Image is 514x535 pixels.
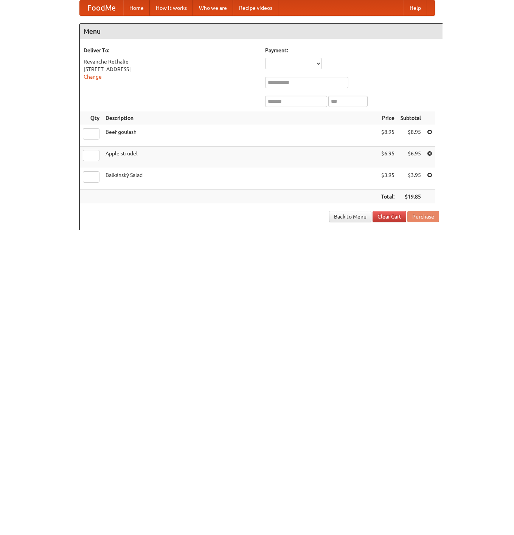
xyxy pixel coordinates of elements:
[398,168,424,190] td: $3.95
[378,190,398,204] th: Total:
[398,147,424,168] td: $6.95
[80,0,123,16] a: FoodMe
[80,24,443,39] h4: Menu
[407,211,439,222] button: Purchase
[102,168,378,190] td: Balkánský Salad
[378,125,398,147] td: $8.95
[404,0,427,16] a: Help
[84,58,258,65] div: Revanche Rethalie
[150,0,193,16] a: How it works
[80,111,102,125] th: Qty
[265,47,439,54] h5: Payment:
[398,125,424,147] td: $8.95
[84,47,258,54] h5: Deliver To:
[378,147,398,168] td: $6.95
[84,65,258,73] div: [STREET_ADDRESS]
[329,211,371,222] a: Back to Menu
[373,211,406,222] a: Clear Cart
[84,74,102,80] a: Change
[398,111,424,125] th: Subtotal
[102,111,378,125] th: Description
[378,111,398,125] th: Price
[123,0,150,16] a: Home
[398,190,424,204] th: $19.85
[193,0,233,16] a: Who we are
[102,147,378,168] td: Apple strudel
[233,0,278,16] a: Recipe videos
[378,168,398,190] td: $3.95
[102,125,378,147] td: Beef goulash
